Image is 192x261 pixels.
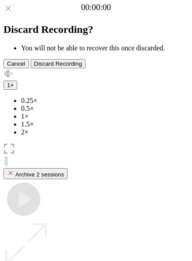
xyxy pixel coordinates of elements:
span: 1 [7,82,10,88]
a: 00:00:00 [81,3,111,12]
li: 0.25× [21,97,188,105]
li: 1× [21,113,188,120]
button: Cancel [4,59,29,68]
li: You will not be able to recover this once discarded. [21,44,188,52]
li: 0.5× [21,105,188,113]
button: Archive 2 sessions [4,168,68,179]
div: Archive 2 sessions [7,169,64,178]
button: 1× [4,81,17,90]
h2: Discard Recording? [4,24,188,35]
li: 1.5× [21,120,188,128]
li: 2× [21,128,188,136]
button: Discard Recording [31,59,86,68]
